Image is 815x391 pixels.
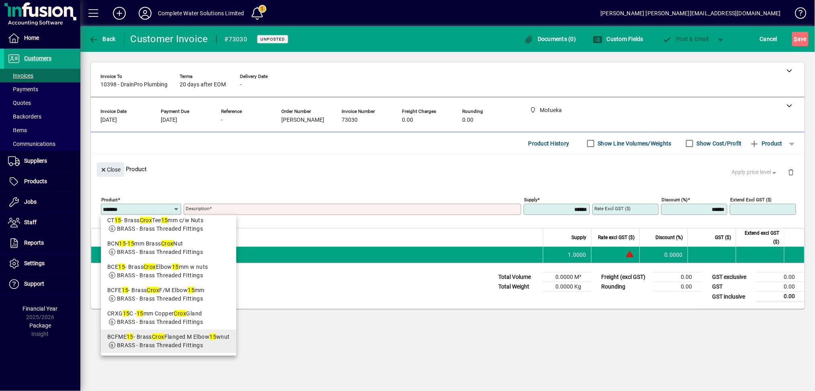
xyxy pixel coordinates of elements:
[106,6,132,20] button: Add
[591,32,645,46] button: Custom Fields
[528,137,569,150] span: Product History
[107,263,230,271] div: BCE - Brass Elbow mm w nuts
[756,282,805,292] td: 0.00
[119,240,126,247] em: 15
[24,240,44,246] span: Reports
[676,36,680,42] span: P
[240,82,242,88] span: -
[4,96,80,110] a: Quotes
[152,334,164,340] em: Crox
[708,272,756,282] td: GST exclusive
[8,100,31,106] span: Quotes
[29,322,51,329] span: Package
[342,117,358,123] span: 73030
[186,206,209,211] mat-label: Description
[24,199,37,205] span: Jobs
[107,240,230,248] div: BCN - mm Brass Nut
[462,117,473,123] span: 0.00
[107,309,230,318] div: CRXG C - mm Copper Gland
[107,333,230,341] div: BCFME - Brass Flanged M Elbow wnut
[260,37,285,42] span: Unposted
[571,233,586,242] span: Supply
[117,225,203,232] span: BRASS - Brass Threaded Fittings
[174,310,186,317] em: Crox
[123,310,130,317] em: 15
[101,236,236,260] mat-option: BCN15 - 15mm Brass Crox Nut
[568,251,587,259] span: 1.0000
[794,33,807,45] span: ave
[117,295,203,302] span: BRASS - Brass Threaded Fittings
[4,254,80,274] a: Settings
[143,264,156,270] em: Crox
[658,32,713,46] button: Post & Email
[24,158,47,164] span: Suppliers
[525,136,573,151] button: Product History
[23,305,58,312] span: Financial Year
[24,35,39,41] span: Home
[596,139,672,147] label: Show Line Volumes/Weights
[741,229,779,246] span: Extend excl GST ($)
[732,168,778,176] span: Apply price level
[655,233,683,242] span: Discount (%)
[281,117,324,123] span: [PERSON_NAME]
[792,32,809,46] button: Save
[100,82,168,88] span: 10398 - DrainPro Plumbing
[100,163,121,176] span: Close
[4,274,80,294] a: Support
[8,72,33,79] span: Invoices
[122,287,129,293] em: 15
[543,282,591,292] td: 0.0000 Kg
[91,154,805,184] div: Product
[522,32,578,46] button: Documents (0)
[781,162,801,182] button: Delete
[524,36,576,42] span: Documents (0)
[147,287,159,293] em: Crox
[4,192,80,212] a: Jobs
[4,151,80,171] a: Suppliers
[107,216,230,225] div: CT - Brass Tee mm c/w Nuts
[117,342,203,348] span: BRASS - Brass Threaded Fittings
[8,86,38,92] span: Payments
[137,310,143,317] em: 15
[729,165,782,180] button: Apply price level
[101,213,236,236] mat-option: CT15 - Brass Crox Tee 15mm c/w Nuts
[101,260,236,283] mat-option: BCE15 - Brass Crox Elbow 15mm w nuts
[4,28,80,48] a: Home
[653,272,702,282] td: 0.00
[158,7,244,20] div: Complete Water Solutions Limited
[131,33,208,45] div: Customer Invoice
[101,283,236,306] mat-option: BCFE15 - Brass Crox F/M Elbow 15mm
[127,240,134,247] em: 15
[101,306,236,330] mat-option: CRXG15C - 15mm Copper Crox Gland
[97,162,124,177] button: Close
[715,233,731,242] span: GST ($)
[117,249,203,255] span: BRASS - Brass Threaded Fittings
[4,137,80,151] a: Communications
[4,69,80,82] a: Invoices
[662,36,709,42] span: ost & Email
[95,166,126,173] app-page-header-button: Close
[600,7,781,20] div: [PERSON_NAME] [PERSON_NAME][EMAIL_ADDRESS][DOMAIN_NAME]
[101,330,236,353] mat-option: BCFME15 - BrassCroxFlanged M Elbow15wnut
[180,82,226,88] span: 20 days after EOM
[789,2,805,28] a: Knowledge Base
[597,272,653,282] td: Freight (excl GST)
[4,110,80,123] a: Backorders
[4,172,80,192] a: Products
[639,247,688,263] td: 0.0000
[117,319,203,325] span: BRASS - Brass Threaded Fittings
[653,282,702,292] td: 0.00
[115,217,121,223] em: 15
[132,6,158,20] button: Profile
[209,334,216,340] em: 15
[161,117,177,123] span: [DATE]
[402,117,413,123] span: 0.00
[87,32,118,46] button: Back
[543,272,591,282] td: 0.0000 M³
[100,117,117,123] span: [DATE]
[4,82,80,96] a: Payments
[524,197,537,203] mat-label: Supply
[597,282,653,292] td: Rounding
[8,113,41,120] span: Backorders
[161,240,174,247] em: Crox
